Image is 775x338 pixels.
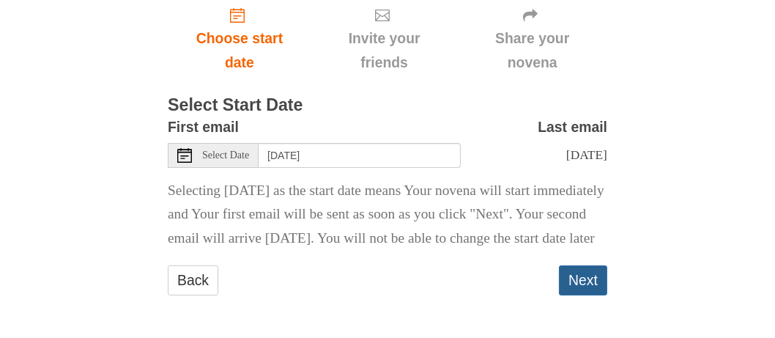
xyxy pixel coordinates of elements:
a: Back [168,265,218,295]
label: Last email [538,115,607,139]
label: First email [168,115,239,139]
span: Invite your friends [326,26,442,75]
span: Select Date [202,150,249,161]
span: Share your novena [472,26,593,75]
h3: Select Start Date [168,96,607,115]
span: [DATE] [566,147,607,162]
p: Selecting [DATE] as the start date means Your novena will start immediately and Your first email ... [168,179,607,251]
button: Next [559,265,607,295]
span: Choose start date [182,26,297,75]
input: Use the arrow keys to pick a date [259,143,461,168]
